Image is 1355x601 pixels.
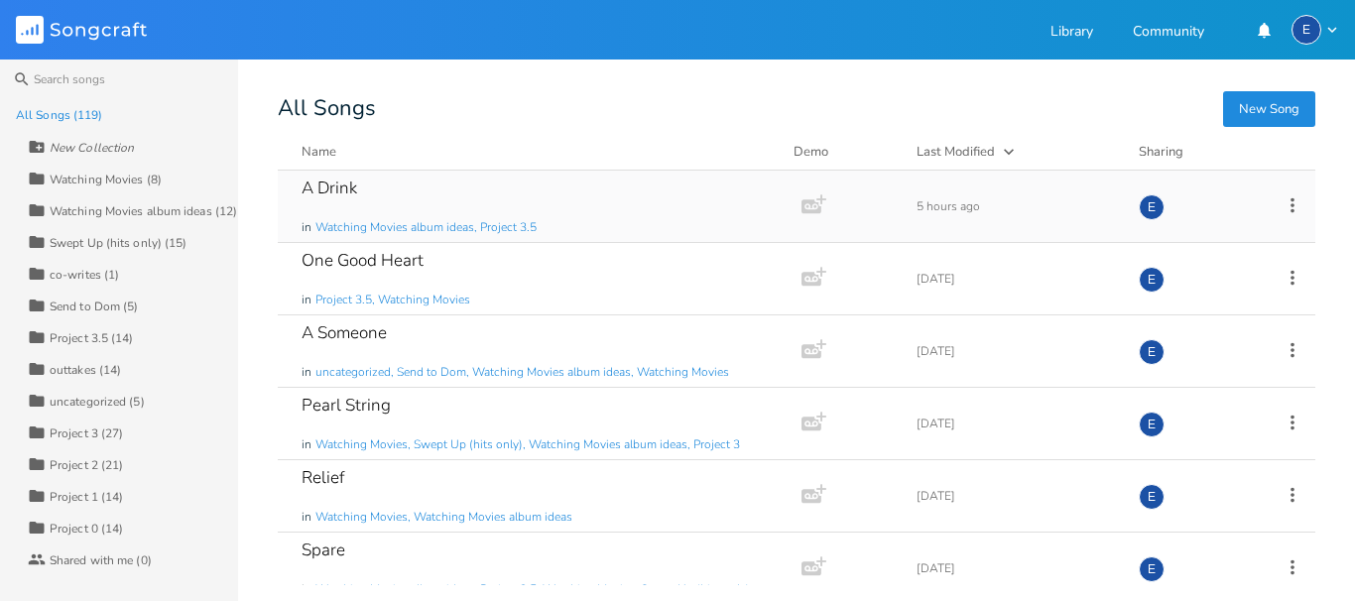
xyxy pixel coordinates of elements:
div: Erin Nicole [1292,15,1321,45]
a: Library [1050,25,1093,42]
div: Erin Nicole [1139,556,1165,582]
span: uncategorized, Send to Dom, Watching Movies album ideas, Watching Movies [315,364,729,381]
div: Last Modified [917,143,995,161]
span: in [302,436,311,453]
div: A Someone [302,324,387,341]
div: [DATE] [917,345,1115,357]
div: Send to Dom (5) [50,300,139,312]
div: One Good Heart [302,252,424,269]
div: A Drink [302,180,357,196]
span: in [302,292,311,308]
span: Watching Movies album ideas, Project 3.5, Watching Movies, Swept Up (hits only) [315,581,750,598]
div: [DATE] [917,490,1115,502]
div: Project 0 (14) [50,523,123,535]
div: outtakes (14) [50,364,121,376]
div: Watching Movies (8) [50,174,162,185]
div: Erin Nicole [1139,267,1165,293]
span: Watching Movies, Swept Up (hits only), Watching Movies album ideas, Project 3 [315,436,740,453]
div: [DATE] [917,273,1115,285]
button: E [1292,15,1339,45]
div: 5 hours ago [917,200,1115,212]
span: Project 3.5, Watching Movies [315,292,470,308]
button: New Song [1223,91,1315,127]
div: Sharing [1139,142,1258,162]
div: uncategorized (5) [50,396,145,408]
div: All Songs [278,99,1315,118]
span: in [302,509,311,526]
div: Erin Nicole [1139,194,1165,220]
div: Spare [302,541,345,558]
div: Relief [302,469,344,486]
div: Project 1 (14) [50,491,123,503]
button: Name [302,142,770,162]
span: in [302,219,311,236]
div: New Collection [50,142,134,154]
span: in [302,581,311,598]
div: Erin Nicole [1139,412,1165,437]
span: Watching Movies, Watching Movies album ideas [315,509,572,526]
span: Watching Movies album ideas, Project 3.5 [315,219,537,236]
div: Watching Movies album ideas (12) [50,205,237,217]
div: All Songs (119) [16,109,103,121]
span: in [302,364,311,381]
div: Demo [794,142,893,162]
div: Project 3.5 (14) [50,332,134,344]
div: Swept Up (hits only) (15) [50,237,187,249]
div: Name [302,143,336,161]
div: Erin Nicole [1139,484,1165,510]
div: co-writes (1) [50,269,119,281]
button: Last Modified [917,142,1115,162]
div: [DATE] [917,562,1115,574]
div: Erin Nicole [1139,339,1165,365]
div: [DATE] [917,418,1115,429]
div: Project 2 (21) [50,459,123,471]
a: Community [1133,25,1204,42]
div: Shared with me (0) [50,554,152,566]
div: Pearl String [302,397,391,414]
div: Project 3 (27) [50,427,123,439]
